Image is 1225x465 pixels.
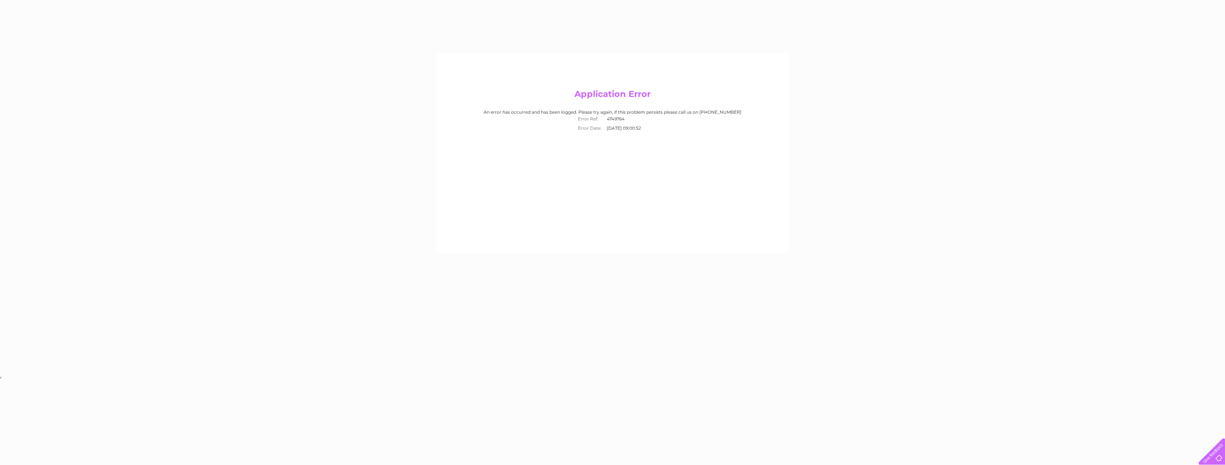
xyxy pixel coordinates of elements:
td: [DATE] 09:00:52 [605,124,651,133]
h2: Application Error [443,89,782,103]
th: Error Ref: [574,114,605,124]
th: Error Date: [574,124,605,133]
td: 4749764 [605,114,651,124]
div: An error has occurred and has been logged. Please try again, if this problem persists please call... [443,110,782,133]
